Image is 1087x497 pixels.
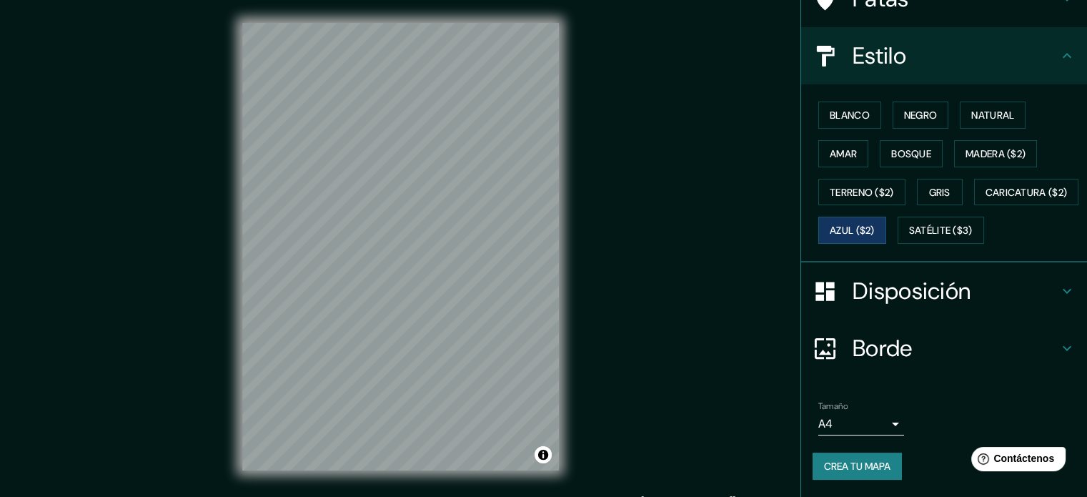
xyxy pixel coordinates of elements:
[824,460,890,473] font: Crea tu mapa
[818,217,886,244] button: Azul ($2)
[818,400,848,412] font: Tamaño
[960,441,1071,481] iframe: Lanzador de widgets de ayuda
[818,413,904,436] div: A4
[830,225,875,237] font: Azul ($2)
[917,179,963,206] button: Gris
[830,109,870,122] font: Blanco
[818,102,881,129] button: Blanco
[909,225,973,237] font: Satélite ($3)
[960,102,1026,129] button: Natural
[801,320,1087,377] div: Borde
[974,179,1079,206] button: Caricatura ($2)
[813,453,902,480] button: Crea tu mapa
[966,147,1026,160] font: Madera ($2)
[898,217,984,244] button: Satélite ($3)
[818,179,905,206] button: Terreno ($2)
[801,27,1087,84] div: Estilo
[893,102,949,129] button: Negro
[853,333,913,363] font: Borde
[954,140,1037,167] button: Madera ($2)
[818,416,833,431] font: A4
[830,147,857,160] font: Amar
[891,147,931,160] font: Bosque
[535,446,552,463] button: Activar o desactivar atribución
[986,186,1068,199] font: Caricatura ($2)
[971,109,1014,122] font: Natural
[853,276,971,306] font: Disposición
[830,186,894,199] font: Terreno ($2)
[904,109,938,122] font: Negro
[880,140,943,167] button: Bosque
[801,262,1087,320] div: Disposición
[853,41,906,71] font: Estilo
[929,186,950,199] font: Gris
[818,140,868,167] button: Amar
[242,23,559,471] canvas: Mapa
